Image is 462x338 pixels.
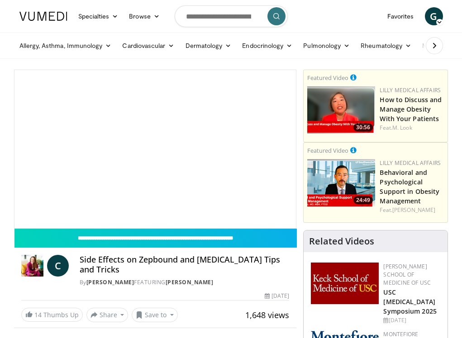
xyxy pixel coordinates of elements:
div: Feat. [380,124,444,132]
a: 14 Thumbs Up [21,308,83,322]
span: 30:56 [353,123,373,131]
a: 30:56 [307,86,375,134]
img: c98a6a29-1ea0-4bd5-8cf5-4d1e188984a7.png.150x105_q85_crop-smart_upscale.png [307,86,375,134]
span: 1,648 views [245,310,289,320]
a: Lilly Medical Affairs [380,86,441,94]
small: Featured Video [307,74,348,82]
img: Dr. Carolynn Francavilla [21,255,43,277]
a: How to Discuss and Manage Obesity With Your Patients [380,95,442,123]
div: [DATE] [383,316,440,324]
a: Specialties [73,7,124,25]
a: Favorites [382,7,419,25]
a: C [47,255,69,277]
a: [PERSON_NAME] [86,278,134,286]
a: Rheumatology [355,37,417,55]
div: [DATE] [265,292,289,300]
h4: Related Videos [309,236,374,247]
a: 24:49 [307,159,375,207]
button: Share [86,308,129,322]
h4: Side Effects on Zepbound and [MEDICAL_DATA] Tips and Tricks [80,255,290,274]
button: Save to [132,308,178,322]
a: USC [MEDICAL_DATA] Symposium 2025 [383,288,436,315]
a: Behavioral and Psychological Support in Obesity Management [380,168,439,205]
a: M. Look [392,124,412,131]
small: Featured Video [307,146,348,155]
span: 14 [34,310,42,319]
img: 7b941f1f-d101-407a-8bfa-07bd47db01ba.png.150x105_q85_autocrop_double_scale_upscale_version-0.2.jpg [311,263,379,304]
a: Dermatology [180,37,237,55]
a: G [425,7,443,25]
a: Lilly Medical Affairs [380,159,441,167]
a: [PERSON_NAME] [166,278,214,286]
div: Feat. [380,206,444,214]
input: Search topics, interventions [175,5,288,27]
a: [PERSON_NAME] [392,206,435,214]
a: [PERSON_NAME] School of Medicine of USC [383,263,431,286]
img: ba3304f6-7838-4e41-9c0f-2e31ebde6754.png.150x105_q85_crop-smart_upscale.png [307,159,375,207]
img: VuMedi Logo [19,12,67,21]
span: 24:49 [353,196,373,204]
video-js: Video Player [14,70,296,228]
a: Endocrinology [237,37,298,55]
a: Allergy, Asthma, Immunology [14,37,117,55]
a: Pulmonology [298,37,355,55]
a: Browse [124,7,165,25]
a: Cardiovascular [117,37,180,55]
div: By FEATURING [80,278,290,286]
